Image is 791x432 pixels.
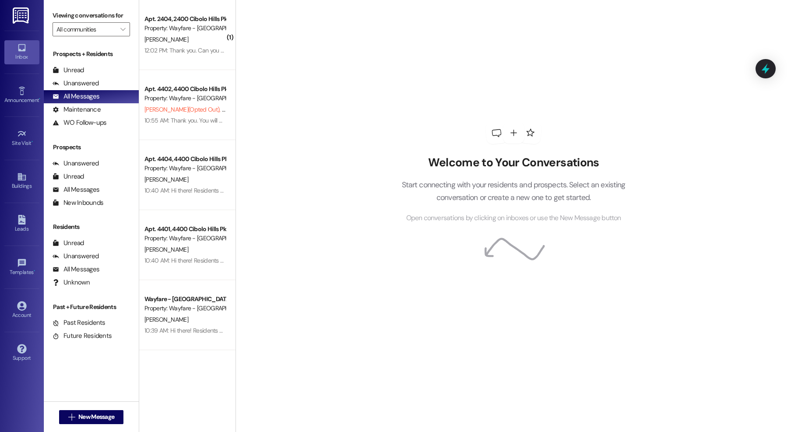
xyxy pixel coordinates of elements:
div: Property: Wayfare - [GEOGRAPHIC_DATA] [144,24,225,33]
div: All Messages [53,92,99,101]
div: Apt. 4402, 4400 Cibolo Hills Pky [144,84,225,94]
h2: Welcome to Your Conversations [388,156,639,170]
div: Apt. 2404, 2400 Cibolo Hills Pky [144,14,225,24]
div: 12:02 PM: Thank you. Can you bring them to my car. I don't want to load my [PERSON_NAME]. [144,46,380,54]
span: [PERSON_NAME] [144,176,188,183]
a: Account [4,299,39,322]
div: Wayfare - [GEOGRAPHIC_DATA] [144,295,225,304]
div: Unknown [53,278,90,287]
div: New Inbounds [53,198,103,207]
a: Leads [4,212,39,236]
img: ResiDesk Logo [13,7,31,24]
span: [PERSON_NAME] (Opted Out) [144,105,222,113]
a: Buildings [4,169,39,193]
div: Prospects + Residents [44,49,139,59]
div: Future Residents [53,331,112,341]
label: Viewing conversations for [53,9,130,22]
div: Wayfare - [GEOGRAPHIC_DATA] [144,369,225,378]
div: Past Residents [53,318,105,327]
div: Maintenance [53,105,101,114]
i:  [120,26,125,33]
div: Unanswered [53,159,99,168]
div: Apt. 4404, 4400 Cibolo Hills Pky [144,155,225,164]
div: All Messages [53,185,99,194]
div: Property: Wayfare - [GEOGRAPHIC_DATA] [144,234,225,243]
span: • [39,96,40,102]
input: All communities [56,22,116,36]
p: Start connecting with your residents and prospects. Select an existing conversation or create a n... [388,179,639,204]
a: Site Visit • [4,126,39,150]
div: Unanswered [53,79,99,88]
span: [PERSON_NAME] [144,35,188,43]
div: Unread [53,172,84,181]
a: Support [4,341,39,365]
div: Unread [53,239,84,248]
div: All Messages [53,265,99,274]
span: [PERSON_NAME] [144,316,188,323]
button: New Message [59,410,124,424]
div: Residents [44,222,139,232]
div: Apt. 4401, 4400 Cibolo Hills Pky [144,225,225,234]
span: • [32,139,33,145]
div: Property: Wayfare - [GEOGRAPHIC_DATA] [144,164,225,173]
div: Prospects [44,143,139,152]
div: WO Follow-ups [53,118,106,127]
div: Property: Wayfare - [GEOGRAPHIC_DATA] [144,304,225,313]
span: Open conversations by clicking on inboxes or use the New Message button [406,213,621,224]
div: Unread [53,66,84,75]
span: • [34,268,35,274]
a: Templates • [4,256,39,279]
a: Inbox [4,40,39,64]
div: Unanswered [53,252,99,261]
span: New Message [78,412,114,421]
i:  [68,414,75,421]
div: Past + Future Residents [44,302,139,312]
div: 10:55 AM: Thank you. You will no longer receive texts from this thread. Please reply with 'UNSTOP... [144,116,562,124]
div: Property: Wayfare - [GEOGRAPHIC_DATA] [144,94,225,103]
span: [PERSON_NAME] [144,246,188,253]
